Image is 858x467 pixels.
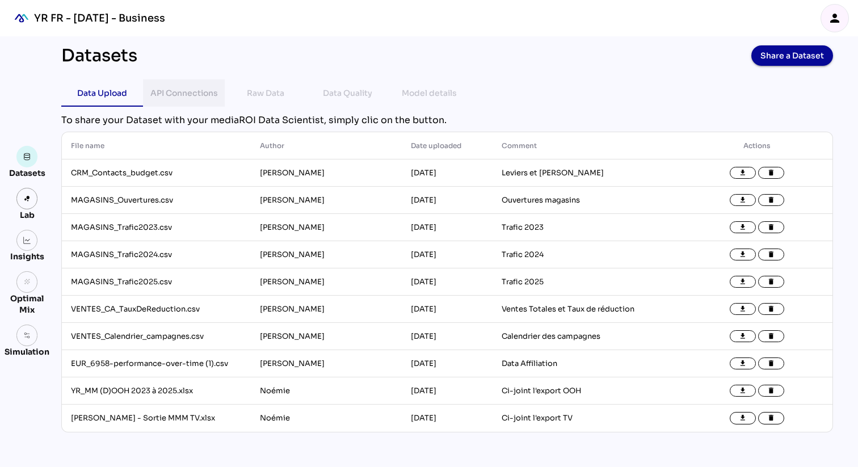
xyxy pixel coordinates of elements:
i: file_download [739,169,747,177]
td: [PERSON_NAME] [251,187,402,214]
i: file_download [739,360,747,368]
div: YR FR - [DATE] - Business [34,11,165,25]
td: [PERSON_NAME] [251,296,402,323]
th: Date uploaded [402,132,493,159]
td: MAGASINS_Ouvertures.csv [62,187,251,214]
td: Noémie [251,405,402,432]
div: API Connections [150,86,218,100]
img: settings.svg [23,331,31,339]
td: Data Affiliation [493,350,682,377]
div: To share your Dataset with your mediaROI Data Scientist, simply clic on the button. [61,113,833,127]
i: delete [767,196,775,204]
i: file_download [739,414,747,422]
img: graph.svg [23,237,31,245]
td: [PERSON_NAME] - Sortie MMM TV.xlsx [62,405,251,432]
td: Noémie [251,377,402,405]
td: [DATE] [402,159,493,187]
div: Model details [402,86,457,100]
td: VENTES_CA_TauxDeReduction.csv [62,296,251,323]
td: Leviers et [PERSON_NAME] [493,159,682,187]
div: Data Quality [323,86,372,100]
td: [DATE] [402,214,493,241]
i: file_download [739,251,747,259]
i: delete [767,278,775,286]
td: MAGASINS_Trafic2025.csv [62,268,251,296]
i: file_download [739,196,747,204]
td: EUR_6958-performance-over-time (1).csv [62,350,251,377]
td: Ci-joint l'export TV [493,405,682,432]
td: MAGASINS_Trafic2024.csv [62,241,251,268]
span: Share a Dataset [760,48,824,64]
td: Trafic 2023 [493,214,682,241]
img: data.svg [23,153,31,161]
i: file_download [739,305,747,313]
td: Ventes Totales et Taux de réduction [493,296,682,323]
td: Trafic 2024 [493,241,682,268]
td: Trafic 2025 [493,268,682,296]
i: delete [767,387,775,395]
td: [DATE] [402,187,493,214]
div: Datasets [61,45,137,66]
button: Share a Dataset [751,45,833,66]
td: Ci-joint l'export OOH [493,377,682,405]
td: [DATE] [402,405,493,432]
td: [PERSON_NAME] [251,350,402,377]
td: [DATE] [402,296,493,323]
div: Lab [15,209,40,221]
div: Simulation [5,346,49,357]
td: Calendrier des campagnes [493,323,682,350]
th: Comment [493,132,682,159]
i: file_download [739,224,747,232]
td: [PERSON_NAME] [251,268,402,296]
td: [DATE] [402,241,493,268]
th: File name [62,132,251,159]
td: [DATE] [402,323,493,350]
i: delete [767,360,775,368]
div: Data Upload [77,86,127,100]
i: person [828,11,842,25]
div: Raw Data [247,86,284,100]
td: [PERSON_NAME] [251,323,402,350]
td: CRM_Contacts_budget.csv [62,159,251,187]
td: MAGASINS_Trafic2023.csv [62,214,251,241]
i: delete [767,333,775,340]
th: Author [251,132,402,159]
td: [DATE] [402,377,493,405]
div: mediaROI [9,6,34,31]
div: Insights [10,251,44,262]
i: delete [767,224,775,232]
td: [PERSON_NAME] [251,241,402,268]
td: YR_MM (D)OOH 2023 à 2025.xlsx [62,377,251,405]
div: Optimal Mix [5,293,49,315]
i: file_download [739,278,747,286]
i: delete [767,251,775,259]
td: VENTES_Calendrier_campagnes.csv [62,323,251,350]
i: delete [767,414,775,422]
td: Ouvertures magasins [493,187,682,214]
td: [PERSON_NAME] [251,214,402,241]
i: delete [767,305,775,313]
th: Actions [682,132,832,159]
i: delete [767,169,775,177]
td: [PERSON_NAME] [251,159,402,187]
i: file_download [739,387,747,395]
img: lab.svg [23,195,31,203]
div: Datasets [9,167,45,179]
i: grain [23,278,31,286]
td: [DATE] [402,350,493,377]
td: [DATE] [402,268,493,296]
i: file_download [739,333,747,340]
